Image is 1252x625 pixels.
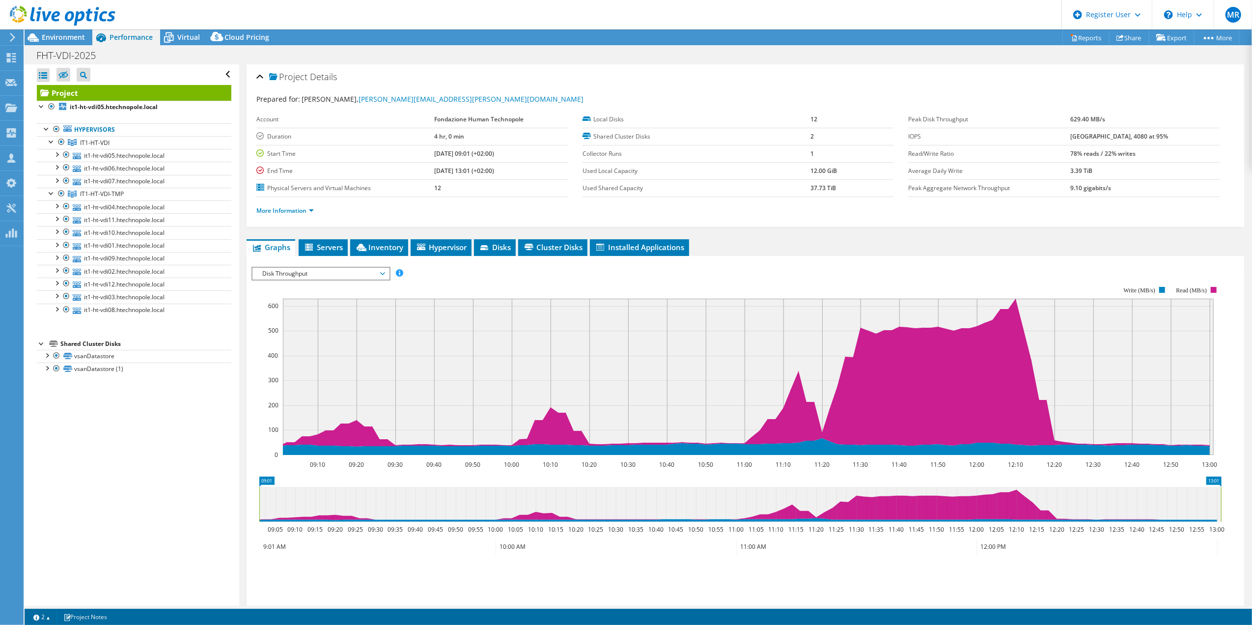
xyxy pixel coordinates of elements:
text: 11:00 [737,460,752,469]
a: it1-ht-vdi02.htechnopole.local [37,265,231,278]
text: 100 [268,426,278,434]
text: 12:50 [1164,460,1179,469]
span: Environment [42,32,85,42]
b: it1-ht-vdi05.htechnopole.local [70,103,158,111]
span: MR [1225,7,1241,23]
text: 10:40 [649,525,664,534]
text: 10:55 [709,525,724,534]
text: 11:45 [909,525,924,534]
text: 12:55 [1190,525,1205,534]
span: Performance [110,32,153,42]
text: 12:00 [969,525,984,534]
a: Project Notes [56,611,114,623]
text: 11:10 [769,525,784,534]
text: 09:35 [388,525,403,534]
span: Details [310,71,337,83]
a: it1-ht-vdi11.htechnopole.local [37,213,231,226]
label: Average Daily Write [908,166,1070,176]
span: Servers [304,242,343,252]
span: Virtual [177,32,200,42]
text: 10:50 [689,525,704,534]
label: Physical Servers and Virtual Machines [256,183,434,193]
text: 10:10 [543,460,558,469]
a: [PERSON_NAME][EMAIL_ADDRESS][PERSON_NAME][DOMAIN_NAME] [359,94,584,104]
span: Installed Applications [595,242,684,252]
text: 09:15 [308,525,323,534]
b: 12 [810,115,817,123]
text: 09:40 [427,460,442,469]
label: End Time [256,166,434,176]
text: 12:15 [1029,525,1045,534]
text: 10:50 [698,460,714,469]
div: Shared Cluster Disks [60,338,231,350]
label: Prepared for: [256,94,300,104]
label: Local Disks [583,114,810,124]
text: 11:20 [815,460,830,469]
text: 10:00 [488,525,503,534]
text: 10:00 [504,460,520,469]
a: it1-ht-vdi05.htechnopole.local [37,101,231,114]
span: Inventory [355,242,403,252]
text: 12:10 [1009,525,1025,534]
text: 10:30 [621,460,636,469]
a: IT1-HT-VDI-TMP [37,188,231,200]
label: Duration [256,132,434,142]
text: 10:20 [582,460,597,469]
text: 12:35 [1110,525,1125,534]
text: 09:40 [408,525,423,534]
text: 10:30 [609,525,624,534]
label: Used Local Capacity [583,166,810,176]
a: Reports [1062,30,1110,45]
text: 600 [268,302,278,310]
a: More [1194,30,1240,45]
text: 11:55 [949,525,965,534]
text: 12:20 [1050,525,1065,534]
span: Disk Throughput [257,268,384,280]
b: Fondazione Human Technopole [435,115,524,123]
b: 3.39 TiB [1071,167,1093,175]
text: 13:00 [1202,460,1218,469]
text: 12:05 [989,525,1004,534]
text: 09:10 [288,525,303,534]
b: [DATE] 13:01 (+02:00) [435,167,495,175]
text: 11:15 [789,525,804,534]
a: Share [1109,30,1149,45]
text: 09:30 [368,525,384,534]
a: it1-ht-vdi09.htechnopole.local [37,252,231,265]
text: 09:10 [310,460,326,469]
text: 09:50 [448,525,464,534]
a: Hypervisors [37,123,231,136]
text: Write (MB/s) [1124,287,1156,294]
a: Project [37,85,231,101]
text: 10:10 [529,525,544,534]
a: vsanDatastore [37,350,231,363]
label: Collector Runs [583,149,810,159]
text: 11:30 [853,460,868,469]
text: 09:45 [428,525,444,534]
label: Read/Write Ratio [908,149,1070,159]
a: it1-ht-vdi03.htechnopole.local [37,290,231,303]
text: 12:50 [1169,525,1185,534]
a: it1-ht-vdi05.htechnopole.local [37,149,231,162]
b: [GEOGRAPHIC_DATA], 4080 at 95% [1071,132,1169,141]
a: it1-ht-vdi06.htechnopole.local [37,162,231,174]
text: 11:50 [929,525,945,534]
a: it1-ht-vdi01.htechnopole.local [37,239,231,252]
text: 12:20 [1047,460,1062,469]
text: 09:20 [349,460,364,469]
text: 11:10 [776,460,791,469]
b: 9.10 gigabits/s [1071,184,1112,192]
label: Account [256,114,434,124]
label: Used Shared Capacity [583,183,810,193]
text: 500 [268,326,278,335]
label: IOPS [908,132,1070,142]
b: 2 [810,132,814,141]
span: [PERSON_NAME], [302,94,584,104]
text: 11:35 [869,525,884,534]
b: [DATE] 09:01 (+02:00) [435,149,495,158]
span: Cloud Pricing [224,32,269,42]
h2: Advanced Graph Controls [251,602,368,622]
text: 11:40 [889,525,904,534]
text: 300 [268,376,278,384]
label: Peak Disk Throughput [908,114,1070,124]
